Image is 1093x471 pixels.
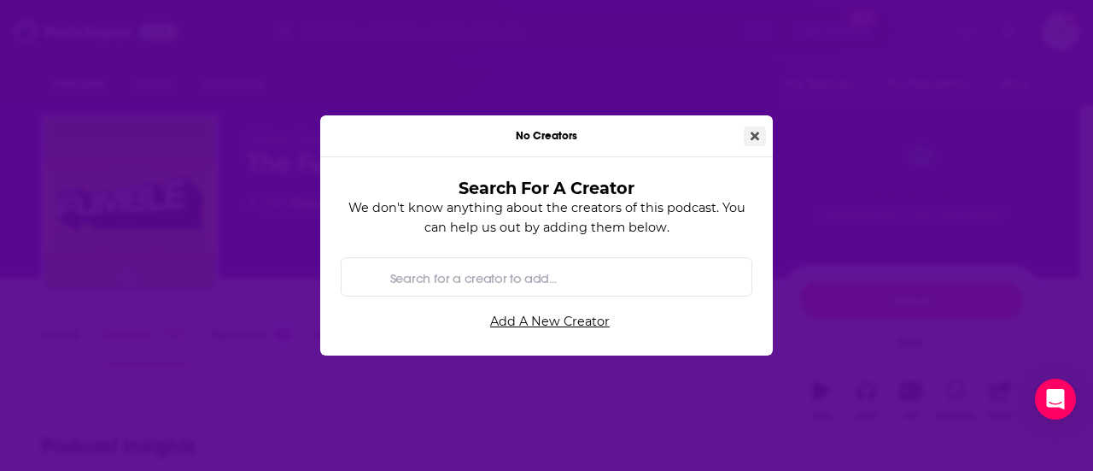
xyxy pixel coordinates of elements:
button: Close [744,127,766,146]
div: Open Intercom Messenger [1035,379,1076,420]
div: Search by entity type [341,257,752,297]
a: Add A New Creator [348,307,752,335]
input: Search for a creator to add... [383,258,738,297]
h3: Search For A Creator [368,178,725,198]
p: We don't know anything about the creators of this podcast. You can help us out by adding them below. [341,198,752,237]
div: No Creators [320,115,773,157]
